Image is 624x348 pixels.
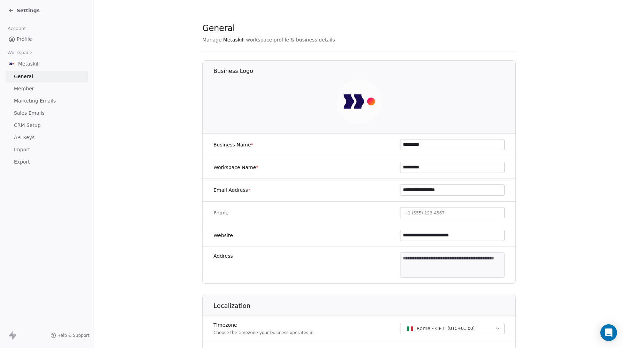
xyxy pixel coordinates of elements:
label: Business Name [213,141,253,148]
span: Manage [202,36,222,43]
label: Phone [213,209,228,216]
label: Address [213,252,233,259]
span: Export [14,158,30,166]
a: Import [6,144,88,156]
span: Sales Emails [14,109,45,117]
a: Settings [8,7,40,14]
a: Profile [6,33,88,45]
span: ( UTC+01:00 ) [447,325,475,332]
span: Rome - CET [416,325,445,332]
span: General [202,23,235,33]
p: Choose the timezone your business operates in [213,330,313,335]
span: Metaskill [223,36,245,43]
a: Export [6,156,88,168]
a: API Keys [6,132,88,143]
a: Sales Emails [6,107,88,119]
label: Website [213,232,233,239]
label: Workspace Name [213,164,258,171]
label: Email Address [213,187,250,194]
img: AVATAR%20METASKILL%20-%20Colori%20Positivo.png [337,79,382,124]
button: Rome - CET(UTC+01:00) [400,323,505,334]
a: Marketing Emails [6,95,88,107]
button: +1 (555) 123-4567 [400,207,505,218]
span: Help & Support [57,333,89,338]
span: Settings [17,7,40,14]
a: General [6,71,88,82]
span: Profile [17,36,32,43]
h1: Localization [213,302,516,310]
span: General [14,73,33,80]
span: workspace profile & business details [246,36,335,43]
span: Workspace [5,47,35,58]
a: Member [6,83,88,94]
span: Metaskill [18,60,40,67]
span: +1 (555) 123-4567 [404,211,445,215]
a: CRM Setup [6,120,88,131]
h1: Business Logo [213,67,516,75]
span: Marketing Emails [14,97,56,105]
a: Help & Support [50,333,89,338]
div: Open Intercom Messenger [600,324,617,341]
span: Member [14,85,34,92]
span: CRM Setup [14,122,41,129]
label: Timezone [213,321,313,328]
span: Import [14,146,30,153]
span: API Keys [14,134,34,141]
span: Account [5,23,29,34]
img: AVATAR%20METASKILL%20-%20Colori%20Positivo.png [8,60,15,67]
